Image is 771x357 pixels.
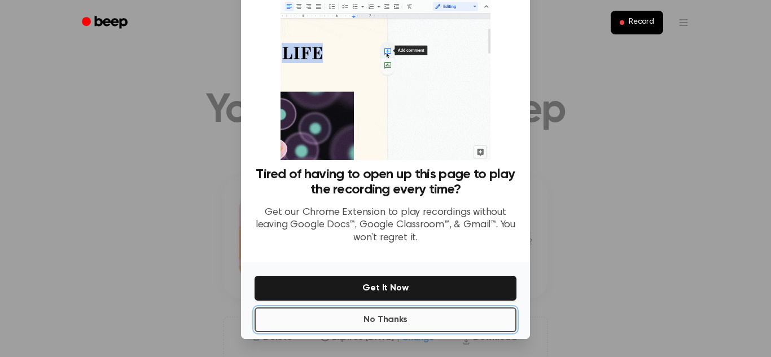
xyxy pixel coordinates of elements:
button: Get It Now [255,276,516,301]
button: Open menu [670,9,697,36]
button: Record [611,11,663,34]
p: Get our Chrome Extension to play recordings without leaving Google Docs™, Google Classroom™, & Gm... [255,206,516,245]
span: Record [629,17,654,28]
button: No Thanks [255,307,516,332]
h3: Tired of having to open up this page to play the recording every time? [255,167,516,197]
a: Beep [74,12,138,34]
